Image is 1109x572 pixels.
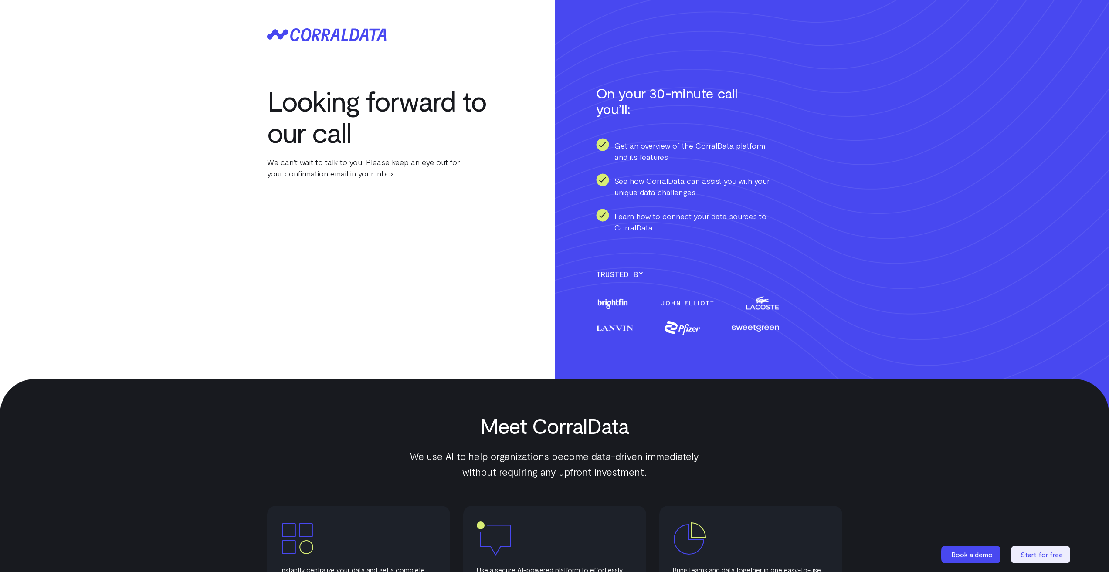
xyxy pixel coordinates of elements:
[951,550,993,558] span: Book a demo
[267,156,494,179] p: We can't wait to talk to you. Please keep an eye out for your confirmation email in your inbox.
[376,414,733,437] h2: Meet CorralData
[1021,550,1063,558] span: Start for free
[941,546,1002,563] a: Book a demo
[596,209,779,233] li: Learn how to connect your data sources to CorralData
[596,173,779,198] li: See how CorralData can assist you with your unique data challenges
[267,85,494,148] h1: Looking forward to our call
[402,448,707,480] p: We use AI to help organizations become data-driven immediately without requiring any upfront inve...
[596,268,842,280] h3: Trusted By
[596,85,753,116] h2: On your 30-minute call you’ll:
[596,138,779,162] li: Get an overview of the CorralData platform and its features
[1011,546,1072,563] a: Start for free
